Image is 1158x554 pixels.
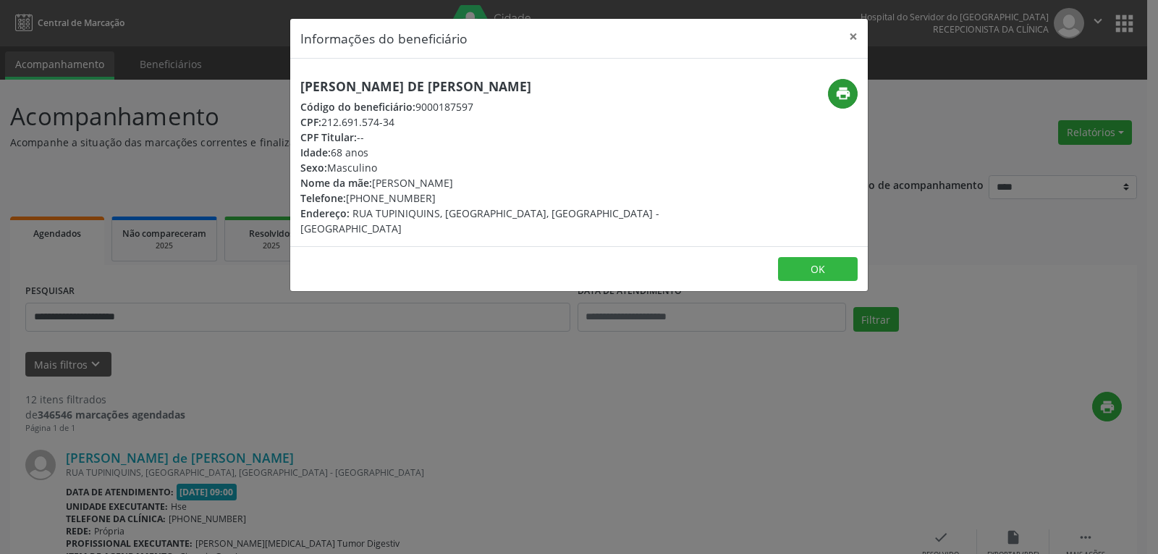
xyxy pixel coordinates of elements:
i: print [835,85,851,101]
span: Telefone: [300,191,346,205]
div: 68 anos [300,145,665,160]
span: CPF Titular: [300,130,357,144]
span: Nome da mãe: [300,176,372,190]
div: 212.691.574-34 [300,114,665,130]
span: Sexo: [300,161,327,175]
button: print [828,79,858,109]
span: RUA TUPINIQUINS, [GEOGRAPHIC_DATA], [GEOGRAPHIC_DATA] - [GEOGRAPHIC_DATA] [300,206,659,235]
div: Masculino [300,160,665,175]
span: CPF: [300,115,321,129]
button: Close [839,19,868,54]
button: OK [778,257,858,282]
h5: [PERSON_NAME] de [PERSON_NAME] [300,79,665,94]
h5: Informações do beneficiário [300,29,468,48]
span: Idade: [300,146,331,159]
span: Código do beneficiário: [300,100,415,114]
div: [PHONE_NUMBER] [300,190,665,206]
div: 9000187597 [300,99,665,114]
span: Endereço: [300,206,350,220]
div: [PERSON_NAME] [300,175,665,190]
div: -- [300,130,665,145]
